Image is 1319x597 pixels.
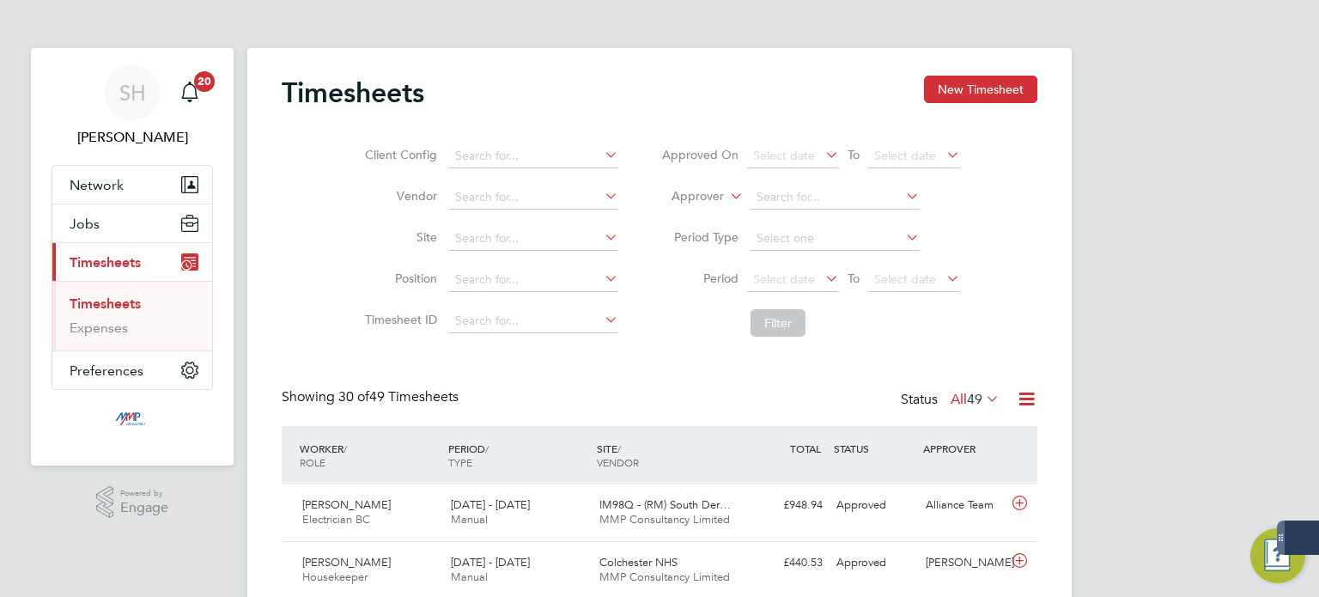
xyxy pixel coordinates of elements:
[451,555,530,570] span: [DATE] - [DATE]
[790,442,821,455] span: TOTAL
[661,271,739,286] label: Period
[874,271,936,287] span: Select date
[120,501,168,515] span: Engage
[96,486,169,519] a: Powered byEngage
[302,555,391,570] span: [PERSON_NAME]
[830,433,919,464] div: STATUS
[360,229,437,245] label: Site
[661,147,739,162] label: Approved On
[842,143,865,166] span: To
[599,555,678,570] span: Colchester NHS
[120,486,168,501] span: Powered by
[1250,528,1305,583] button: Engage Resource Center
[52,127,213,148] span: Sophie Hibbitt
[449,227,618,251] input: Search for...
[300,455,325,469] span: ROLE
[70,177,124,193] span: Network
[751,186,920,210] input: Search for...
[52,407,213,435] a: Go to home page
[70,295,141,312] a: Timesheets
[661,229,739,245] label: Period Type
[70,254,141,271] span: Timesheets
[967,391,982,408] span: 49
[52,351,212,389] button: Preferences
[449,309,618,333] input: Search for...
[448,455,472,469] span: TYPE
[295,433,444,478] div: WORKER
[451,497,530,512] span: [DATE] - [DATE]
[338,388,459,405] span: 49 Timesheets
[360,312,437,327] label: Timesheet ID
[919,433,1008,464] div: APPROVER
[194,71,215,92] span: 20
[449,144,618,168] input: Search for...
[360,147,437,162] label: Client Config
[451,512,488,527] span: Manual
[842,267,865,289] span: To
[599,497,731,512] span: IM98Q - (RM) South Der…
[360,188,437,204] label: Vendor
[740,491,830,520] div: £948.94
[597,455,639,469] span: VENDOR
[108,407,157,435] img: mmpconsultancy-logo-retina.png
[485,442,489,455] span: /
[119,82,146,104] span: SH
[52,166,212,204] button: Network
[338,388,369,405] span: 30 of
[302,570,368,584] span: Housekeeper
[924,76,1037,103] button: New Timesheet
[282,388,462,406] div: Showing
[343,442,347,455] span: /
[70,362,143,379] span: Preferences
[52,281,212,350] div: Timesheets
[599,570,730,584] span: MMP Consultancy Limited
[919,549,1008,577] div: [PERSON_NAME]
[449,268,618,292] input: Search for...
[874,148,936,163] span: Select date
[751,309,805,337] button: Filter
[52,204,212,242] button: Jobs
[444,433,593,478] div: PERIOD
[919,491,1008,520] div: Alliance Team
[951,391,1000,408] label: All
[753,271,815,287] span: Select date
[740,549,830,577] div: £440.53
[617,442,621,455] span: /
[52,243,212,281] button: Timesheets
[302,512,370,527] span: Electrician BC
[302,497,391,512] span: [PERSON_NAME]
[593,433,741,478] div: SITE
[282,76,424,110] h2: Timesheets
[647,188,724,205] label: Approver
[753,148,815,163] span: Select date
[599,512,730,527] span: MMP Consultancy Limited
[449,186,618,210] input: Search for...
[31,48,234,466] nav: Main navigation
[901,388,1003,412] div: Status
[751,227,920,251] input: Select one
[70,320,128,336] a: Expenses
[173,65,207,120] a: 20
[52,65,213,148] a: SH[PERSON_NAME]
[451,570,488,584] span: Manual
[830,549,919,577] div: Approved
[830,491,919,520] div: Approved
[70,216,100,232] span: Jobs
[360,271,437,286] label: Position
